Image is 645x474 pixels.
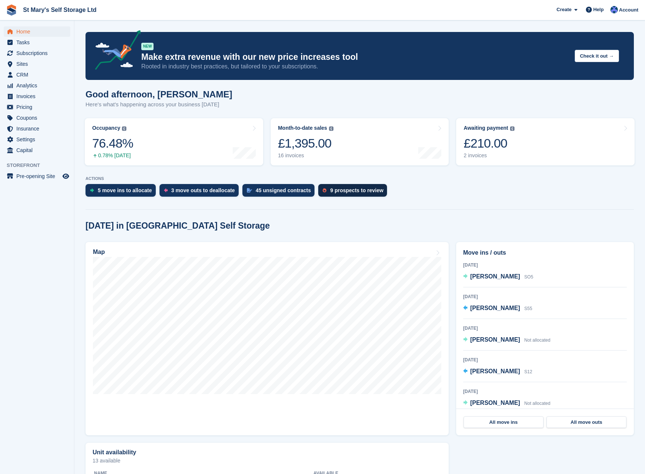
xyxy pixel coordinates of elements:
span: Not allocated [524,401,550,406]
a: Preview store [61,172,70,181]
a: menu [4,113,70,123]
a: menu [4,134,70,145]
img: icon-info-grey-7440780725fd019a000dd9b08b2336e03edf1995a4989e88bcd33f0948082b44.svg [329,126,333,131]
p: 13 available [93,458,442,463]
span: S55 [524,306,532,311]
img: contract_signature_icon-13c848040528278c33f63329250d36e43548de30e8caae1d1a13099fd9432cc5.svg [247,188,252,193]
div: 76.48% [92,136,133,151]
p: Here's what's happening across your business [DATE] [86,100,232,109]
img: Matthew Keenan [610,6,618,13]
div: Occupancy [92,125,120,131]
img: move_ins_to_allocate_icon-fdf77a2bb77ea45bf5b3d319d69a93e2d87916cf1d5bf7949dd705db3b84f3ca.svg [90,188,94,193]
a: [PERSON_NAME] S55 [463,304,532,313]
a: Awaiting payment £210.00 2 invoices [456,118,635,165]
div: 2 invoices [464,152,515,159]
img: icon-info-grey-7440780725fd019a000dd9b08b2336e03edf1995a4989e88bcd33f0948082b44.svg [510,126,515,131]
span: Coupons [16,113,61,123]
div: Month-to-date sales [278,125,327,131]
div: [DATE] [463,357,627,363]
span: Sites [16,59,61,69]
img: prospect-51fa495bee0391a8d652442698ab0144808aea92771e9ea1ae160a38d050c398.svg [323,188,326,193]
span: CRM [16,70,61,80]
a: menu [4,102,70,112]
a: menu [4,37,70,48]
span: Settings [16,134,61,145]
a: menu [4,26,70,37]
span: Pre-opening Site [16,171,61,181]
span: Help [593,6,604,13]
div: 16 invoices [278,152,333,159]
span: [PERSON_NAME] [470,273,520,280]
a: Map [86,242,449,435]
a: menu [4,59,70,69]
span: Home [16,26,61,37]
div: Awaiting payment [464,125,508,131]
div: £1,395.00 [278,136,333,151]
a: [PERSON_NAME] Not allocated [463,399,551,408]
p: ACTIONS [86,176,634,181]
span: Storefront [7,162,74,169]
div: 9 prospects to review [330,187,383,193]
a: St Mary's Self Storage Ltd [20,4,100,16]
span: Pricing [16,102,61,112]
a: menu [4,123,70,134]
div: 45 unsigned contracts [256,187,311,193]
a: Occupancy 76.48% 0.78% [DATE] [85,118,263,165]
span: SO5 [524,274,533,280]
a: menu [4,48,70,58]
span: Tasks [16,37,61,48]
a: menu [4,80,70,91]
a: menu [4,171,70,181]
div: [DATE] [463,388,627,395]
span: Insurance [16,123,61,134]
a: Month-to-date sales £1,395.00 16 invoices [271,118,449,165]
a: 9 prospects to review [318,184,391,200]
a: 5 move ins to allocate [86,184,159,200]
a: [PERSON_NAME] S12 [463,367,532,377]
div: [DATE] [463,293,627,300]
a: menu [4,91,70,101]
span: Create [557,6,571,13]
span: Subscriptions [16,48,61,58]
div: [DATE] [463,325,627,332]
a: All move ins [464,416,544,428]
div: £210.00 [464,136,515,151]
a: 3 move outs to deallocate [159,184,242,200]
a: 45 unsigned contracts [242,184,319,200]
img: move_outs_to_deallocate_icon-f764333ba52eb49d3ac5e1228854f67142a1ed5810a6f6cc68b1a99e826820c5.svg [164,188,168,193]
h2: Unit availability [93,449,136,456]
span: Capital [16,145,61,155]
span: [PERSON_NAME] [470,305,520,311]
div: 0.78% [DATE] [92,152,133,159]
span: Account [619,6,638,14]
h2: Move ins / outs [463,248,627,257]
a: menu [4,70,70,80]
span: Analytics [16,80,61,91]
div: 3 move outs to deallocate [171,187,235,193]
img: icon-info-grey-7440780725fd019a000dd9b08b2336e03edf1995a4989e88bcd33f0948082b44.svg [122,126,126,131]
span: [PERSON_NAME] [470,336,520,343]
span: S12 [524,369,532,374]
p: Rooted in industry best practices, but tailored to your subscriptions. [141,62,569,71]
a: [PERSON_NAME] SO5 [463,272,533,282]
a: [PERSON_NAME] Not allocated [463,335,551,345]
button: Check it out → [575,50,619,62]
span: Not allocated [524,338,550,343]
a: menu [4,145,70,155]
div: NEW [141,43,154,50]
div: 5 move ins to allocate [98,187,152,193]
img: stora-icon-8386f47178a22dfd0bd8f6a31ec36ba5ce8667c1dd55bd0f319d3a0aa187defe.svg [6,4,17,16]
span: [PERSON_NAME] [470,368,520,374]
h2: [DATE] in [GEOGRAPHIC_DATA] Self Storage [86,221,270,231]
span: [PERSON_NAME] [470,400,520,406]
span: Invoices [16,91,61,101]
h1: Good afternoon, [PERSON_NAME] [86,89,232,99]
div: [DATE] [463,262,627,268]
h2: Map [93,249,105,255]
p: Make extra revenue with our new price increases tool [141,52,569,62]
a: All move outs [546,416,626,428]
img: price-adjustments-announcement-icon-8257ccfd72463d97f412b2fc003d46551f7dbcb40ab6d574587a9cd5c0d94... [89,30,141,72]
